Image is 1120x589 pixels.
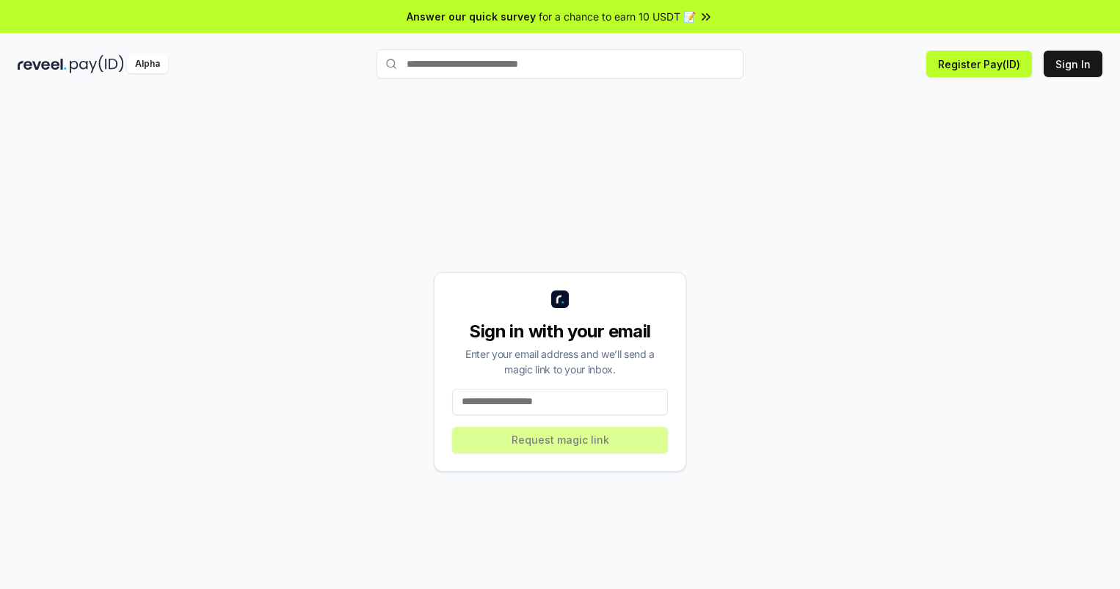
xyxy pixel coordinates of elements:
img: logo_small [551,290,569,308]
button: Sign In [1044,51,1102,77]
button: Register Pay(ID) [926,51,1032,77]
span: for a chance to earn 10 USDT 📝 [539,9,696,24]
div: Alpha [127,55,168,73]
div: Enter your email address and we’ll send a magic link to your inbox. [452,346,668,377]
span: Answer our quick survey [407,9,536,24]
img: reveel_dark [18,55,67,73]
div: Sign in with your email [452,320,668,343]
img: pay_id [70,55,124,73]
